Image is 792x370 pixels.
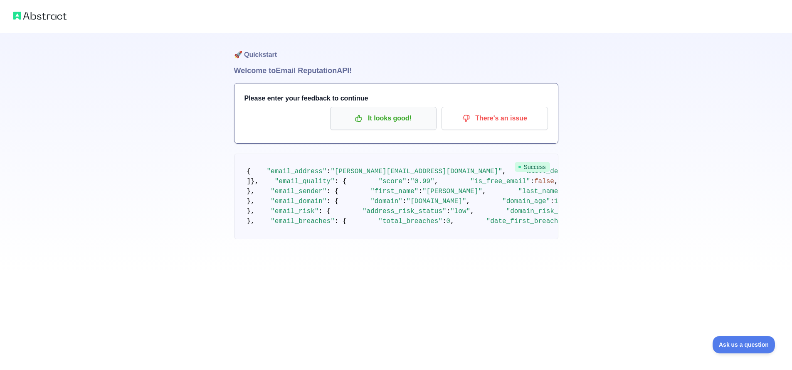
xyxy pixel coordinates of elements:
[271,198,326,205] span: "email_domain"
[418,188,422,195] span: :
[331,168,502,175] span: "[PERSON_NAME][EMAIL_ADDRESS][DOMAIN_NAME]"
[466,198,471,205] span: ,
[370,188,418,195] span: "first_name"
[447,218,451,225] span: 0
[267,168,327,175] span: "email_address"
[234,33,558,65] h1: 🚀 Quickstart
[234,65,558,76] h1: Welcome to Email Reputation API!
[327,198,339,205] span: : {
[534,178,554,185] span: false
[327,188,339,195] span: : {
[271,208,318,215] span: "email_risk"
[327,168,331,175] span: :
[271,218,335,225] span: "email_breaches"
[244,93,548,103] h3: Please enter your feedback to continue
[335,178,347,185] span: : {
[530,178,534,185] span: :
[486,218,570,225] span: "date_first_breached"
[482,188,486,195] span: ,
[402,198,407,205] span: :
[271,188,326,195] span: "email_sender"
[470,178,530,185] span: "is_free_email"
[554,178,558,185] span: ,
[336,111,430,125] p: It looks good!
[330,107,437,130] button: It looks good!
[518,188,562,195] span: "last_name"
[442,107,548,130] button: There's an issue
[275,178,335,185] span: "email_quality"
[502,168,506,175] span: ,
[515,162,550,172] span: Success
[713,336,775,353] iframe: Toggle Customer Support
[318,208,331,215] span: : {
[13,10,67,22] img: Abstract logo
[448,111,542,125] p: There's an issue
[502,198,550,205] span: "domain_age"
[442,218,447,225] span: :
[554,198,570,205] span: 1591
[407,178,411,185] span: :
[450,208,470,215] span: "low"
[447,208,451,215] span: :
[450,218,454,225] span: ,
[370,198,402,205] span: "domain"
[378,178,406,185] span: "score"
[378,218,442,225] span: "total_breaches"
[363,208,447,215] span: "address_risk_status"
[247,168,251,175] span: {
[506,208,586,215] span: "domain_risk_status"
[434,178,439,185] span: ,
[422,188,482,195] span: "[PERSON_NAME]"
[410,178,434,185] span: "0.99"
[550,198,554,205] span: :
[407,198,466,205] span: "[DOMAIN_NAME]"
[335,218,347,225] span: : {
[470,208,474,215] span: ,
